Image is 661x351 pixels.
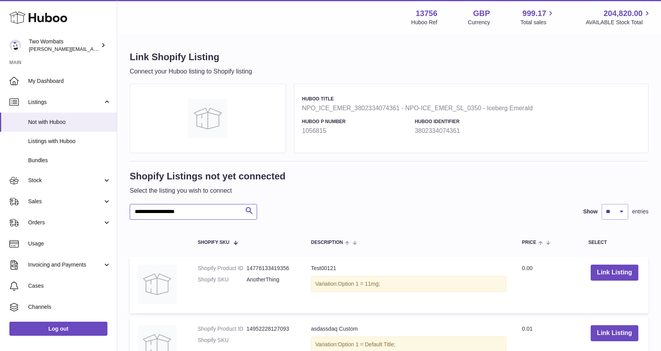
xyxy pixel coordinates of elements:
span: Shopify SKU [198,240,229,245]
dd: 14952228127093 [247,325,295,333]
span: My Dashboard [28,77,111,85]
div: Currency [468,19,490,26]
span: Option 1 = Default Title; [338,341,395,347]
button: Link Listing [591,325,638,341]
span: Stock [28,177,103,184]
span: Invoicing and Payments [28,261,103,269]
p: Connect your Huboo listing to Shopify listing [130,67,252,76]
span: AVAILABLE Stock Total [586,19,652,26]
div: asdassdaq Custom [311,325,506,333]
span: Cases [28,282,111,290]
a: 204,820.00 AVAILABLE Stock Total [586,8,652,26]
h1: Shopify Listings not yet connected [130,170,286,183]
span: Orders [28,219,103,226]
span: Price [522,240,536,245]
span: Listings with Huboo [28,138,111,145]
span: Bundles [28,157,111,164]
span: entries [632,208,648,215]
strong: GBP [473,8,490,19]
dd: 14776133419356 [247,265,295,272]
span: Not with Huboo [28,118,111,126]
dd: AnotherThing [247,276,295,283]
button: Link Listing [591,265,638,281]
span: Option 1 = 11mg; [338,281,380,287]
dt: Shopify SKU [198,337,247,344]
div: Test00121 [311,265,506,272]
span: Channels [28,303,111,311]
h4: Huboo Title [302,96,636,102]
span: 999.17 [522,8,546,19]
dt: Shopify Product ID [198,265,247,272]
p: Select the listing you wish to connect [130,186,286,195]
span: Sales [28,198,103,205]
img: Test00121 [138,265,177,304]
span: 204,820.00 [604,8,643,19]
h4: Huboo P number [302,118,411,125]
a: 999.17 Total sales [520,8,555,26]
span: Listings [28,98,103,106]
strong: 1056815 [302,127,411,135]
div: Two Wombats [29,38,99,53]
span: Total sales [520,19,555,26]
dt: Shopify Product ID [198,325,247,333]
a: Log out [9,322,107,336]
strong: 13756 [416,8,438,19]
span: [PERSON_NAME][EMAIL_ADDRESS][PERSON_NAME][DOMAIN_NAME] [29,46,198,52]
img: NPO_ICE_EMER_3802334074361 - NPO-ICE_EMER_SL_0350 - Iceberg Emerald [188,99,227,138]
span: 0.01 [522,326,532,332]
h4: Huboo Identifier [415,118,524,125]
span: Description [311,240,343,245]
dt: Shopify SKU [198,276,247,283]
div: Variation: [311,276,506,292]
span: Usage [28,240,111,247]
img: adam.randall@twowombats.com [9,39,21,51]
label: Show [583,208,598,215]
strong: NPO_ICE_EMER_3802334074361 - NPO-ICE_EMER_SL_0350 - Iceberg Emerald [302,104,636,113]
span: 0.00 [522,265,532,271]
h1: Link Shopify Listing [130,51,252,63]
div: Select [588,240,641,245]
strong: 3802334074361 [415,127,524,135]
div: Huboo Ref [411,19,438,26]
